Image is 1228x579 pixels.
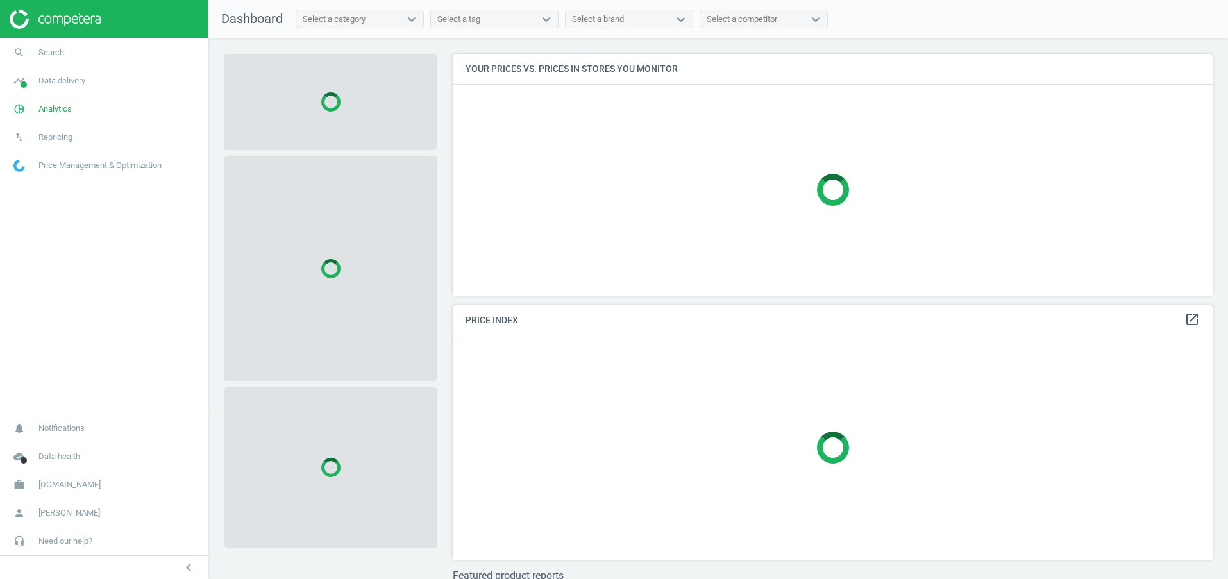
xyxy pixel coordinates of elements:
i: notifications [7,416,31,441]
span: Repricing [38,131,72,143]
span: Search [38,47,64,58]
span: Data health [38,451,80,462]
img: wGWNvw8QSZomAAAAABJRU5ErkJggg== [13,160,25,172]
div: Select a competitor [707,13,777,25]
span: Price Management & Optimization [38,160,162,171]
span: Data delivery [38,75,85,87]
i: swap_vert [7,125,31,149]
i: person [7,501,31,525]
img: ajHJNr6hYgQAAAAASUVORK5CYII= [10,10,101,29]
i: headset_mic [7,529,31,553]
span: Dashboard [221,11,283,26]
span: [PERSON_NAME] [38,507,100,519]
span: Analytics [38,103,72,115]
i: chevron_left [181,560,196,575]
i: pie_chart_outlined [7,97,31,121]
h4: Price Index [453,305,1213,335]
i: work [7,473,31,497]
div: Select a tag [437,13,480,25]
span: Need our help? [38,535,92,547]
a: open_in_new [1184,312,1200,328]
h4: Your prices vs. prices in stores you monitor [453,54,1213,84]
span: Notifications [38,423,85,434]
i: cloud_done [7,444,31,469]
i: search [7,40,31,65]
i: open_in_new [1184,312,1200,327]
span: [DOMAIN_NAME] [38,479,101,491]
button: chevron_left [172,559,205,576]
div: Select a brand [572,13,624,25]
i: timeline [7,69,31,93]
div: Select a category [303,13,366,25]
